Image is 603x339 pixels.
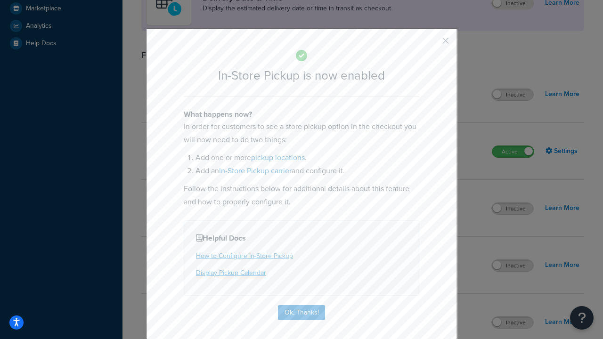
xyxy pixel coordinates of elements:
[251,152,305,163] a: pickup locations
[196,268,266,278] a: Display Pickup Calendar
[184,182,419,209] p: Follow the instructions below for additional details about this feature and how to properly confi...
[219,165,292,176] a: In-Store Pickup carrier
[196,251,293,261] a: How to Configure In-Store Pickup
[196,151,419,164] li: Add one or more .
[184,120,419,146] p: In order for customers to see a store pickup option in the checkout you will now need to do two t...
[196,164,419,178] li: Add an and configure it.
[184,69,419,82] h2: In-Store Pickup is now enabled
[196,233,407,244] h4: Helpful Docs
[278,305,325,320] button: Ok, Thanks!
[184,109,419,120] h4: What happens now?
